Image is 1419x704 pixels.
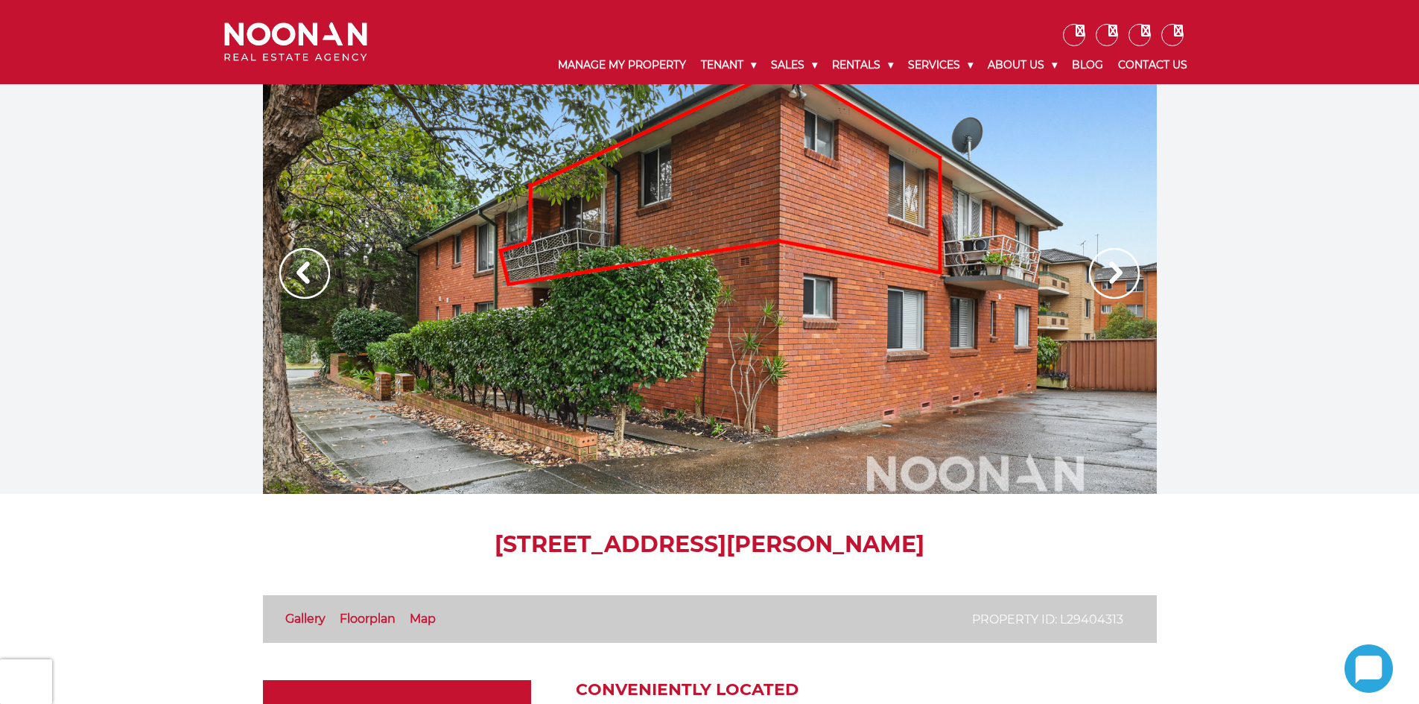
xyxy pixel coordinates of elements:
[550,46,693,84] a: Manage My Property
[224,22,367,62] img: Noonan Real Estate Agency
[980,46,1064,84] a: About Us
[279,248,330,299] img: Arrow slider
[1064,46,1111,84] a: Blog
[340,612,396,626] a: Floorplan
[1111,46,1195,84] a: Contact Us
[901,46,980,84] a: Services
[1089,248,1140,299] img: Arrow slider
[576,680,1157,700] h2: Conveniently Located
[285,612,326,626] a: Gallery
[972,610,1123,629] p: Property ID: L29404313
[263,531,1157,558] h1: [STREET_ADDRESS][PERSON_NAME]
[764,46,825,84] a: Sales
[410,612,436,626] a: Map
[693,46,764,84] a: Tenant
[825,46,901,84] a: Rentals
